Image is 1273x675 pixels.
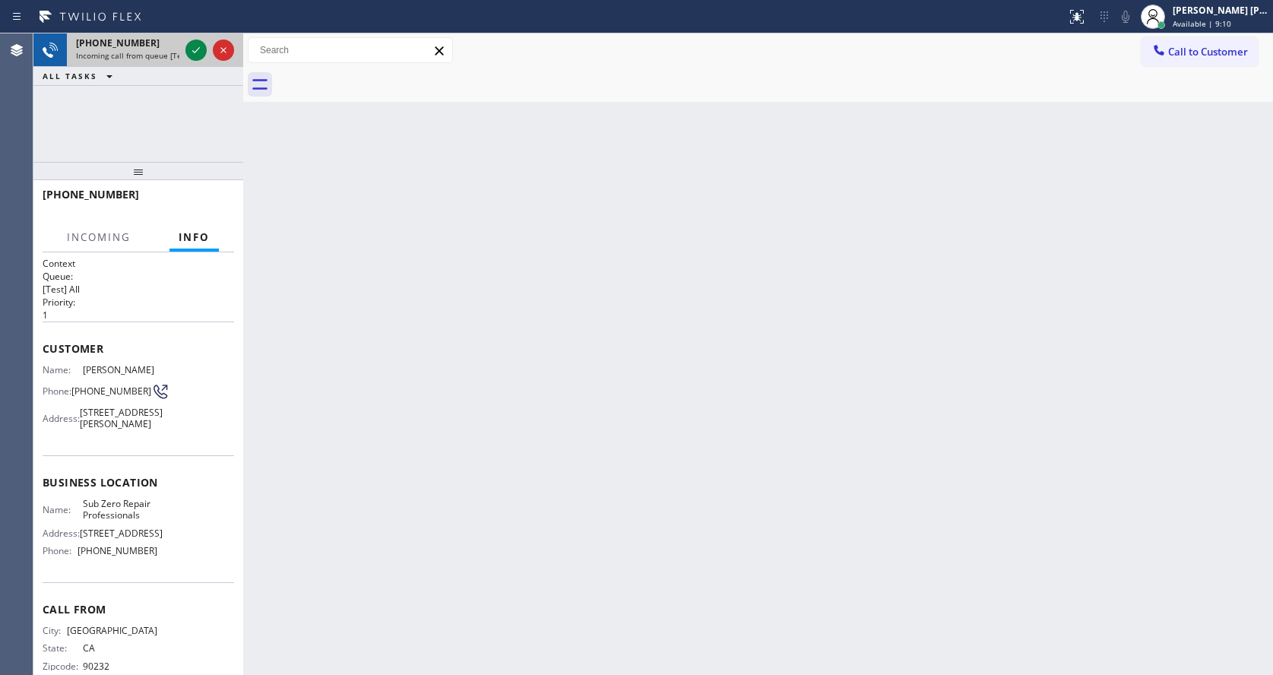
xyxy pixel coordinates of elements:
h2: Priority: [43,296,234,309]
span: CA [83,642,158,654]
span: ALL TASKS [43,71,97,81]
button: Incoming [58,223,140,252]
p: [Test] All [43,283,234,296]
span: State: [43,642,83,654]
span: [GEOGRAPHIC_DATA] [67,625,157,636]
span: Name: [43,364,83,376]
span: Address: [43,528,80,539]
button: Call to Customer [1142,37,1258,66]
span: Phone: [43,385,71,397]
span: Address: [43,413,80,424]
span: 90232 [83,661,158,672]
div: [PERSON_NAME] [PERSON_NAME] [1173,4,1268,17]
span: [STREET_ADDRESS] [80,528,163,539]
h1: Context [43,257,234,270]
span: Name: [43,504,83,515]
span: City: [43,625,67,636]
span: Sub Zero Repair Professionals [83,498,158,521]
span: [PHONE_NUMBER] [78,545,157,556]
span: Call From [43,602,234,616]
span: Incoming call from queue [Test] All [76,50,202,61]
span: [STREET_ADDRESS][PERSON_NAME] [80,407,163,430]
span: [PERSON_NAME] [83,364,158,376]
span: Customer [43,341,234,356]
button: Mute [1115,6,1136,27]
button: Accept [185,40,207,61]
span: Business location [43,475,234,490]
span: [PHONE_NUMBER] [71,385,151,397]
span: Incoming [67,230,131,244]
input: Search [249,38,452,62]
span: Available | 9:10 [1173,18,1231,29]
button: Reject [213,40,234,61]
span: [PHONE_NUMBER] [76,36,160,49]
span: Zipcode: [43,661,83,672]
span: Call to Customer [1168,45,1248,59]
span: Info [179,230,210,244]
h2: Queue: [43,270,234,283]
span: Phone: [43,545,78,556]
span: [PHONE_NUMBER] [43,187,139,201]
p: 1 [43,309,234,322]
button: Info [169,223,219,252]
button: ALL TASKS [33,67,128,85]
